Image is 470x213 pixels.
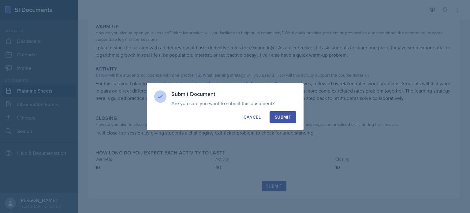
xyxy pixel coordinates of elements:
[270,111,296,123] button: Submit
[171,90,296,98] h3: Submit Document
[238,111,266,123] button: Cancel
[244,114,261,120] div: Cancel
[171,100,296,106] p: Are you sure you want to submit this document?
[275,114,291,120] div: Submit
